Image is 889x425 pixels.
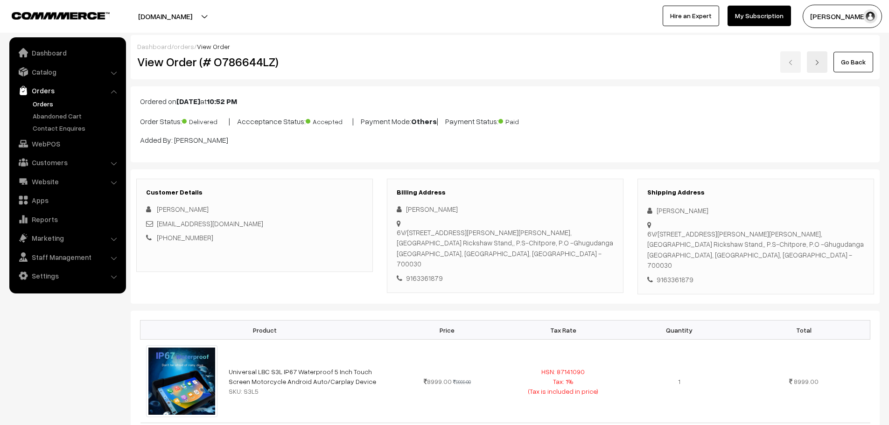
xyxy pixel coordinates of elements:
[176,97,200,106] b: [DATE]
[803,5,882,28] button: [PERSON_NAME]
[140,320,389,340] th: Product
[621,320,737,340] th: Quantity
[647,188,864,196] h3: Shipping Address
[12,135,123,152] a: WebPOS
[12,230,123,246] a: Marketing
[12,173,123,190] a: Website
[794,377,819,385] span: 8999.00
[140,134,870,146] p: Added By: [PERSON_NAME]
[12,211,123,228] a: Reports
[12,12,110,19] img: COMMMERCE
[863,9,877,23] img: user
[814,60,820,65] img: right-arrow.png
[397,273,614,284] div: 9163361879
[12,82,123,99] a: Orders
[174,42,194,50] a: orders
[306,114,352,126] span: Accepted
[411,117,437,126] b: Others
[229,368,376,385] a: Universal LBC S3L IP67 Waterproof 5 Inch Touch Screen Motorcycle Android Auto/Carplay Device
[737,320,870,340] th: Total
[647,274,864,285] div: 9163361879
[12,9,93,21] a: COMMMERCE
[728,6,791,26] a: My Subscription
[197,42,230,50] span: View Order
[12,267,123,284] a: Settings
[140,114,870,127] p: Order Status: | Accceptance Status: | Payment Mode: | Payment Status:
[137,42,873,51] div: / /
[397,188,614,196] h3: Billing Address
[424,377,452,385] span: 8999.00
[207,97,237,106] b: 10:52 PM
[30,99,123,109] a: Orders
[157,219,263,228] a: [EMAIL_ADDRESS][DOMAIN_NAME]
[498,114,545,126] span: Paid
[12,249,123,265] a: Staff Management
[105,5,225,28] button: [DOMAIN_NAME]
[397,204,614,215] div: [PERSON_NAME]
[647,229,864,271] div: 6V/[STREET_ADDRESS][PERSON_NAME][PERSON_NAME], [GEOGRAPHIC_DATA] Rickshaw Stand,, P.S-Chitpore, P...
[505,320,621,340] th: Tax Rate
[182,114,229,126] span: Delivered
[137,42,171,50] a: Dashboard
[30,123,123,133] a: Contact Enquires
[30,111,123,121] a: Abandoned Cart
[229,386,383,396] div: SKU: S3L5
[678,377,680,385] span: 1
[157,233,213,242] a: [PHONE_NUMBER]
[146,188,363,196] h3: Customer Details
[146,345,218,417] img: 11133.jpg
[453,379,471,385] strike: 9999.00
[12,44,123,61] a: Dashboard
[663,6,719,26] a: Hire an Expert
[12,154,123,171] a: Customers
[833,52,873,72] a: Go Back
[12,63,123,80] a: Catalog
[389,320,505,340] th: Price
[12,192,123,209] a: Apps
[137,55,373,69] h2: View Order (# O786644LZ)
[528,368,598,395] span: HSN: 87141090 Tax: 1% (Tax is included in price)
[140,96,870,107] p: Ordered on at
[397,227,614,269] div: 6V/[STREET_ADDRESS][PERSON_NAME][PERSON_NAME], [GEOGRAPHIC_DATA] Rickshaw Stand,, P.S-Chitpore, P...
[157,205,209,213] span: [PERSON_NAME]
[647,205,864,216] div: [PERSON_NAME]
